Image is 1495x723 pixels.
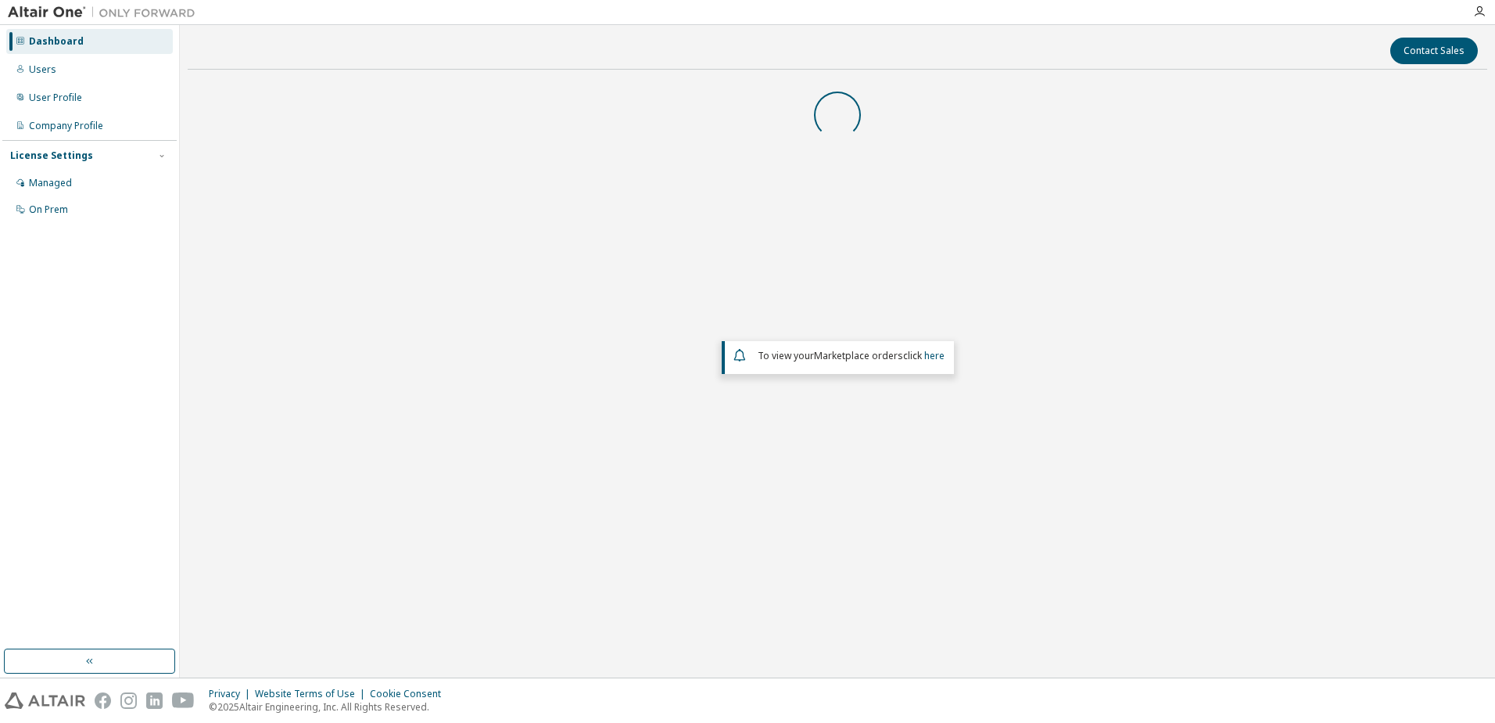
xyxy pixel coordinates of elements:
[255,688,370,700] div: Website Terms of Use
[29,63,56,76] div: Users
[29,120,103,132] div: Company Profile
[758,349,945,362] span: To view your click
[1390,38,1478,64] button: Contact Sales
[95,692,111,709] img: facebook.svg
[29,177,72,189] div: Managed
[29,203,68,216] div: On Prem
[146,692,163,709] img: linkedin.svg
[209,688,255,700] div: Privacy
[120,692,137,709] img: instagram.svg
[924,349,945,362] a: here
[5,692,85,709] img: altair_logo.svg
[209,700,450,714] p: © 2025 Altair Engineering, Inc. All Rights Reserved.
[814,349,903,362] em: Marketplace orders
[29,35,84,48] div: Dashboard
[172,692,195,709] img: youtube.svg
[10,149,93,162] div: License Settings
[29,92,82,104] div: User Profile
[370,688,450,700] div: Cookie Consent
[8,5,203,20] img: Altair One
